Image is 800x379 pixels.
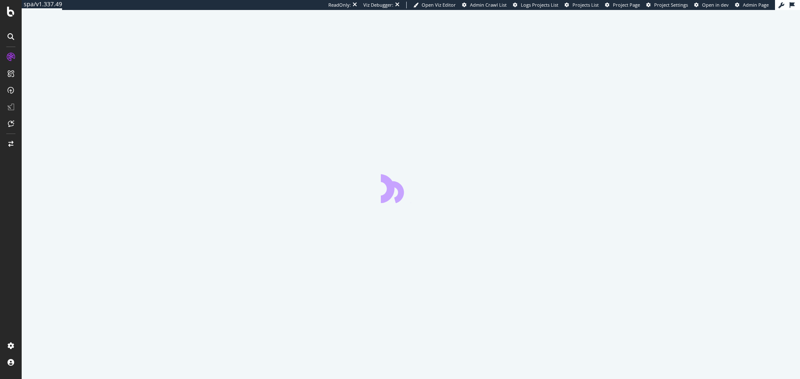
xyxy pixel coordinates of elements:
a: Project Page [605,2,640,8]
div: ReadOnly: [328,2,351,8]
span: Project Settings [654,2,688,8]
a: Open Viz Editor [413,2,456,8]
a: Projects List [565,2,599,8]
a: Open in dev [694,2,729,8]
a: Project Settings [646,2,688,8]
span: Admin Crawl List [470,2,507,8]
a: Admin Page [735,2,769,8]
span: Admin Page [743,2,769,8]
a: Logs Projects List [513,2,558,8]
span: Project Page [613,2,640,8]
span: Open in dev [702,2,729,8]
div: animation [381,173,441,203]
span: Projects List [572,2,599,8]
span: Logs Projects List [521,2,558,8]
a: Admin Crawl List [462,2,507,8]
div: Viz Debugger: [363,2,393,8]
span: Open Viz Editor [422,2,456,8]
